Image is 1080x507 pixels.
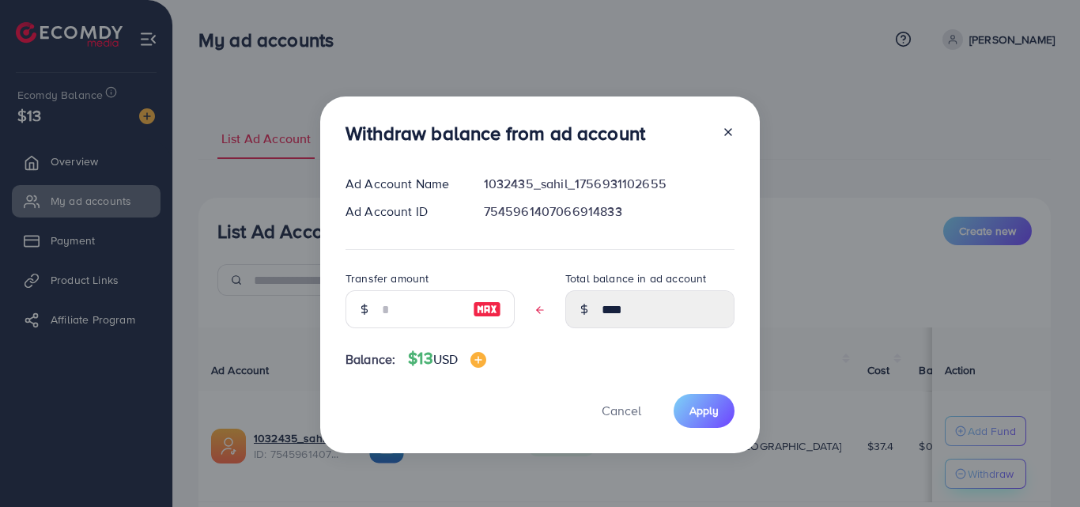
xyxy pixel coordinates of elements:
[471,202,747,221] div: 7545961407066914833
[565,271,706,286] label: Total balance in ad account
[674,394,734,428] button: Apply
[470,352,486,368] img: image
[602,402,641,419] span: Cancel
[1013,436,1068,495] iframe: Chat
[408,349,486,369] h4: $13
[333,175,471,193] div: Ad Account Name
[471,175,747,193] div: 1032435_sahil_1756931102655
[333,202,471,221] div: Ad Account ID
[433,350,458,368] span: USD
[473,300,501,319] img: image
[582,394,661,428] button: Cancel
[346,122,645,145] h3: Withdraw balance from ad account
[346,271,429,286] label: Transfer amount
[689,403,719,418] span: Apply
[346,350,395,369] span: Balance:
